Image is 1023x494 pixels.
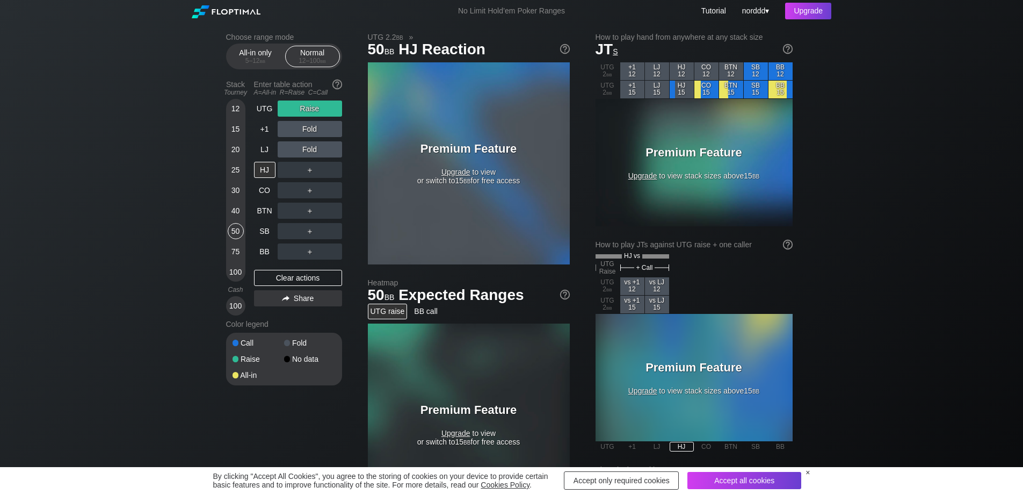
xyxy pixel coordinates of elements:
div: HJ 15 [670,81,694,98]
div: vs +1 15 [620,296,644,313]
div: LJ [645,442,669,452]
div: HJ [254,162,275,178]
div: to view or switch to 15 for free access [402,142,536,185]
div: BB 15 [768,81,793,98]
div: 12 – 100 [290,57,335,65]
div: BB [768,442,793,452]
div: SB [744,442,768,452]
div: BB 12 [768,62,793,80]
span: HJ vs [624,252,640,260]
span: bb [396,33,403,41]
span: bb [320,57,326,65]
div: All-in [233,371,284,379]
img: Floptimal logo [192,5,260,18]
div: BB [254,244,275,260]
div: Raise [233,355,284,363]
span: Upgrade [441,429,470,438]
div: LJ 15 [645,81,669,98]
div: 5 – 12 [233,57,278,65]
h3: Premium Feature [402,142,536,156]
div: 25 [228,162,244,178]
div: UTG raise [368,304,408,319]
span: bb [752,171,759,180]
img: help.32db89a4.svg [782,239,794,250]
span: 50 [366,41,396,59]
div: Upgrade [785,3,831,19]
div: Normal [288,46,337,67]
h2: Blueprint by position [596,466,797,474]
span: UTG 2.2 [366,32,405,42]
span: s [613,45,618,56]
div: Stack [222,76,250,101]
div: Enter table action [254,76,342,101]
span: bb [463,176,470,185]
div: ＋ [278,203,342,219]
div: Raise [278,101,342,117]
div: 75 [228,244,244,260]
div: Clear actions [254,270,342,286]
div: Fold [278,121,342,137]
div: BB call [411,304,440,319]
div: 100 [228,264,244,280]
div: No Limit Hold’em Poker Ranges [442,6,581,18]
h3: Premium Feature [627,361,761,375]
div: UTG 2 [596,277,620,295]
span: bb [384,45,395,56]
div: +1 15 [620,81,644,98]
span: bb [463,438,470,446]
div: LJ 12 [645,62,669,80]
div: How to play JTs against UTG raise + one caller [596,240,793,249]
span: bb [384,290,395,302]
h1: Expected Ranges [368,286,570,304]
div: CO 12 [694,62,719,80]
div: LJ [254,141,275,157]
div: UTG [596,442,620,452]
div: HJ [670,442,694,452]
span: Upgrade [441,168,470,176]
img: help.32db89a4.svg [559,43,571,55]
div: to view stack sizes above 15 [627,146,761,180]
div: UTG [254,101,275,117]
div: 40 [228,203,244,219]
div: All-in only [231,46,280,67]
div: +1 12 [620,62,644,80]
div: CO [254,182,275,198]
div: ＋ [278,223,342,239]
div: 100 [228,298,244,314]
div: to view stack sizes above 15 [627,361,761,395]
div: SB [254,223,275,239]
span: Upgrade [628,386,657,395]
span: 50 [366,287,396,305]
h3: Premium Feature [402,403,536,417]
div: 30 [228,182,244,198]
div: BTN [254,203,275,219]
img: help.32db89a4.svg [331,78,343,90]
h3: Premium Feature [627,146,761,160]
div: vs LJ 15 [645,296,669,313]
span: JT [596,41,618,58]
div: SB 12 [744,62,768,80]
span: norddd [742,6,766,15]
img: share.864f2f62.svg [282,296,289,302]
div: UTG 2 [596,296,620,313]
span: bb [260,57,266,65]
div: vs +1 12 [620,277,644,295]
div: UTG 2 [596,81,620,98]
div: A=All-in R=Raise C=Call [254,89,342,96]
div: ▾ [739,5,771,17]
span: bb [606,285,612,293]
div: Cash [222,286,250,293]
h2: Choose range mode [226,33,342,41]
div: By clicking "Accept All Cookies", you agree to the storing of cookies on your device to provide c... [213,472,556,489]
div: BTN 15 [719,81,743,98]
div: ＋ [278,244,342,260]
div: Fold [284,339,336,347]
div: Fold [278,141,342,157]
a: Cookies Policy [481,481,529,489]
div: Tourney [222,89,250,96]
div: BTN 12 [719,62,743,80]
span: UTG Raise [599,260,616,275]
span: Upgrade [628,171,657,180]
span: + Call [636,264,653,271]
div: to view or switch to 15 for free access [402,403,536,446]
